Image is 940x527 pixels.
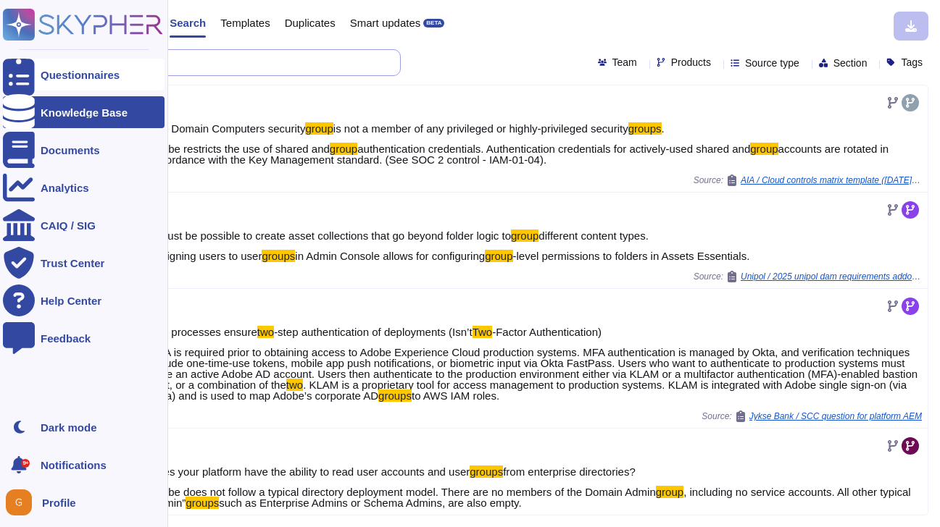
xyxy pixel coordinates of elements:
[149,143,330,155] span: Adobe restricts the use of shared and
[662,122,665,135] span: .
[749,412,922,421] span: Jykse Bank / SCC question for platform AEM
[3,209,165,241] a: CAIQ / SIG
[149,379,907,402] span: . KLAM is a proprietary tool for access management to production systems. KLAM is integrated with...
[741,272,922,281] span: Unipol / 2025 unipol dam requirements addon adobe
[3,172,165,203] a: Analytics
[186,497,219,509] mark: groups
[149,250,262,262] span: Assigning users to user
[671,57,711,67] span: Products
[656,486,683,498] mark: group
[702,410,922,422] span: Source:
[57,50,386,75] input: Search a question or template...
[286,379,303,391] mark: two
[285,17,336,28] span: Duplicates
[262,250,295,262] mark: groups
[42,497,76,508] span: Profile
[503,465,636,478] span: from enterprise directories?
[149,122,305,135] span: The Domain Computers security
[149,346,918,391] span: MFA is required prior to obtaining access to Adobe Experience Cloud production systems. MFA authe...
[492,326,602,338] span: -Factor Authentication)
[305,122,333,135] mark: group
[3,486,42,518] button: user
[412,389,499,402] span: to AWS IAM roles.
[612,57,637,67] span: Team
[41,460,107,471] span: Notifications
[350,17,421,28] span: Smart updates
[21,459,30,468] div: 9+
[357,143,750,155] span: authentication credentials. Authentication credentials for actively-used shared and
[274,326,473,338] span: -step authentication of deployments (Isn’t
[833,58,868,68] span: Section
[750,143,778,155] mark: group
[741,176,922,185] span: AIA / Cloud controls matrix template ([DATE]) (1)
[41,422,97,433] div: Dark mode
[295,250,485,262] span: in Admin Console allows for configuring
[41,295,101,306] div: Help Center
[694,271,922,282] span: Source:
[333,122,628,135] span: is not a member of any privileged or highly-privileged security
[470,465,503,478] mark: groups
[257,326,274,338] mark: two
[170,17,206,28] span: Search
[628,122,662,135] mark: groups
[41,107,128,118] div: Knowledge Base
[219,497,521,509] span: such as Enterprise Admins or Schema Admins, are also empty.
[423,19,444,28] div: BETA
[41,182,89,193] div: Analytics
[3,96,165,128] a: Knowledge Base
[149,143,889,166] span: accounts are rotated in accordance with the Key Management standard. (See SOC 2 control - IAM-01-...
[3,284,165,316] a: Help Center
[378,389,412,402] mark: groups
[149,486,656,498] span: Adobe does not follow a typical directory deployment model. There are no members of the Domain Admin
[6,489,32,515] img: user
[745,58,799,68] span: Source type
[3,134,165,166] a: Documents
[3,59,165,90] a: Questionnaires
[220,17,270,28] span: Templates
[41,145,100,156] div: Documents
[41,258,104,269] div: Trust Center
[330,143,357,155] mark: group
[41,69,120,80] div: Questionnaires
[538,229,649,242] span: different content types.
[485,250,512,262] mark: group
[3,322,165,354] a: Feedback
[149,465,470,478] span: Does your platform have the ability to read user accounts and user
[41,333,91,344] div: Feedback
[149,229,511,242] span: It must be possible to create asset collections that go beyond folder logic to
[473,326,493,338] mark: Two
[3,247,165,279] a: Trust Center
[901,57,923,67] span: Tags
[149,326,257,338] span: The processes ensure
[513,250,750,262] span: -level permissions to folders in Assets Essentials.
[694,174,922,186] span: Source:
[41,220,96,231] div: CAIQ / SIG
[511,229,538,242] mark: group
